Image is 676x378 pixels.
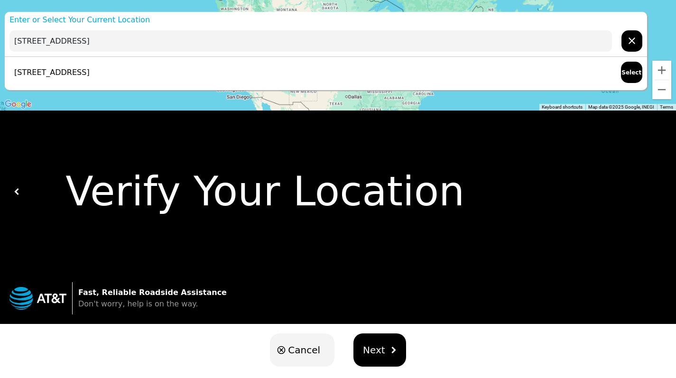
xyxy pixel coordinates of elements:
[270,333,334,367] button: Cancel
[353,333,406,367] button: Nextchevron forward outline
[20,161,663,222] div: Verify Your Location
[14,188,20,195] img: white carat left
[652,61,671,80] button: Zoom in
[542,104,583,111] button: Keyboard shortcuts
[652,80,671,99] button: Zoom out
[9,30,612,52] input: Enter Your Address...
[288,343,320,357] span: Cancel
[9,67,90,78] p: [STREET_ADDRESS]
[9,287,66,310] img: trx now logo
[588,104,654,110] span: Map data ©2025 Google, INEGI
[2,98,34,111] a: Open this area in Google Maps (opens a new window)
[621,30,642,52] button: chevron forward outline
[660,104,673,110] a: Terms
[621,62,642,83] button: Select
[2,98,34,111] img: Google
[78,299,198,308] span: Don't worry, help is on the way.
[363,343,385,357] span: Next
[78,288,227,297] strong: Fast, Reliable Roadside Assistance
[390,347,397,353] img: chevron
[5,14,647,26] p: Enter or Select Your Current Location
